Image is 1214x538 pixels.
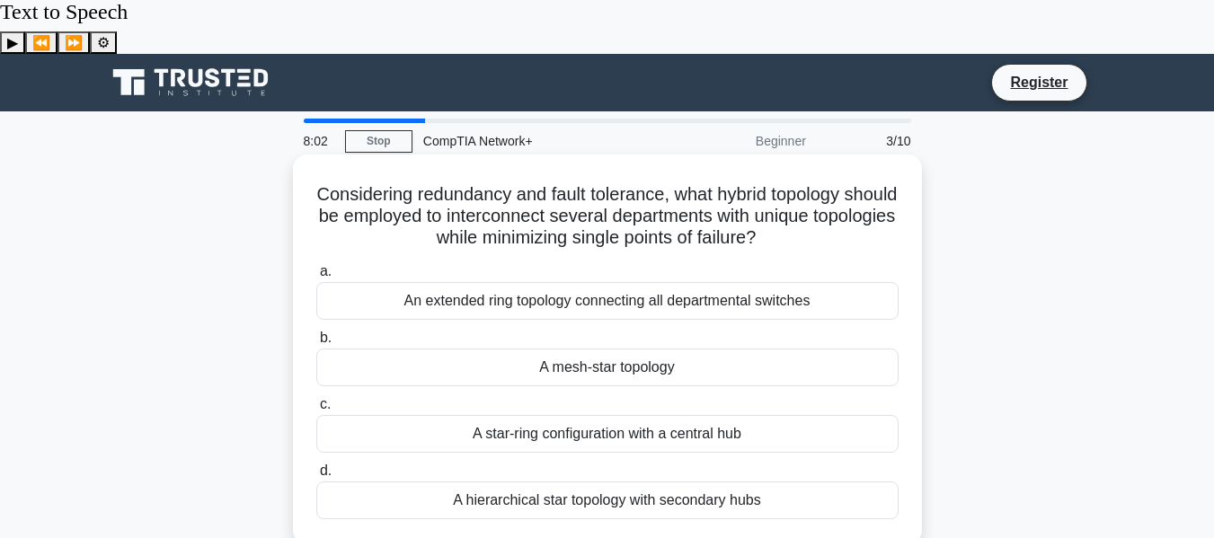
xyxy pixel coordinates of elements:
[316,348,899,386] div: A mesh-star topology
[320,396,331,411] span: c.
[316,415,899,453] div: A star-ring configuration with a central hub
[817,123,922,159] div: 3/10
[320,330,332,345] span: b.
[58,31,90,54] button: Forward
[293,123,345,159] div: 8:02
[25,31,58,54] button: Previous
[999,71,1078,93] a: Register
[90,31,117,54] button: Settings
[660,123,817,159] div: Beginner
[315,183,900,250] h5: Considering redundancy and fault tolerance, what hybrid topology should be employed to interconne...
[316,481,899,519] div: A hierarchical star topology with secondary hubs
[316,282,899,320] div: An extended ring topology connecting all departmental switches
[320,263,332,278] span: a.
[345,130,412,153] a: Stop
[320,463,332,478] span: d.
[412,123,660,159] div: CompTIA Network+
